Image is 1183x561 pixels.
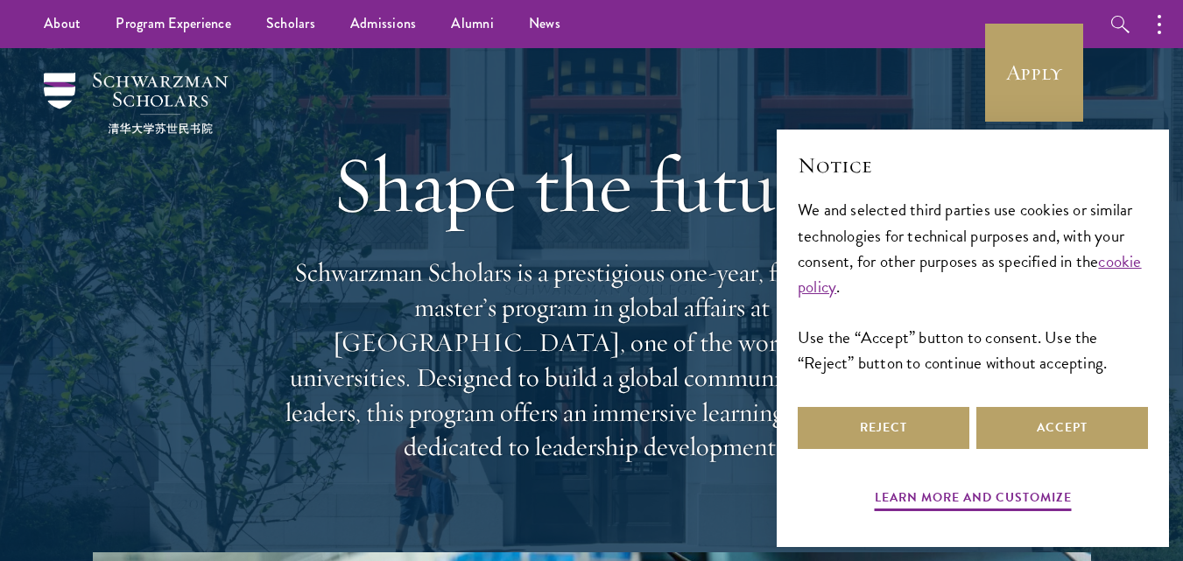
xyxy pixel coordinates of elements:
a: cookie policy [798,249,1142,299]
button: Reject [798,407,969,449]
div: We and selected third parties use cookies or similar technologies for technical purposes and, wit... [798,197,1148,375]
button: Learn more and customize [875,487,1072,514]
p: Schwarzman Scholars is a prestigious one-year, fully funded master’s program in global affairs at... [277,256,907,465]
h1: Shape the future. [277,136,907,234]
a: Apply [985,24,1083,122]
img: Schwarzman Scholars [44,73,228,134]
button: Accept [976,407,1148,449]
h2: Notice [798,151,1148,180]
